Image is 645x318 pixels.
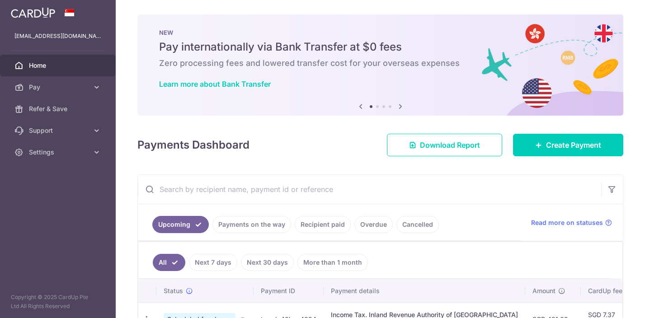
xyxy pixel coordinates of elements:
a: Recipient paid [295,216,351,233]
span: Refer & Save [29,104,89,113]
span: Amount [532,286,556,295]
h4: Payments Dashboard [137,137,250,153]
a: Cancelled [396,216,439,233]
img: CardUp [11,7,55,18]
a: Payments on the way [212,216,291,233]
a: Create Payment [513,134,623,156]
a: Download Report [387,134,502,156]
p: NEW [159,29,602,36]
h6: Zero processing fees and lowered transfer cost for your overseas expenses [159,58,602,69]
span: CardUp fee [588,286,622,295]
a: Learn more about Bank Transfer [159,79,271,89]
span: Pay [29,83,89,92]
a: Overdue [354,216,393,233]
span: Create Payment [546,140,601,150]
h5: Pay internationally via Bank Transfer at $0 fees [159,40,602,54]
span: Download Report [420,140,480,150]
span: Home [29,61,89,70]
a: More than 1 month [297,254,368,271]
span: Read more on statuses [531,218,603,227]
th: Payment ID [254,279,324,303]
a: Next 7 days [189,254,237,271]
a: Read more on statuses [531,218,612,227]
p: [EMAIL_ADDRESS][DOMAIN_NAME] [14,32,101,41]
img: Bank transfer banner [137,14,623,116]
th: Payment details [324,279,525,303]
span: Settings [29,148,89,157]
span: Status [164,286,183,295]
input: Search by recipient name, payment id or reference [138,175,601,204]
span: Support [29,126,89,135]
a: All [153,254,185,271]
a: Next 30 days [241,254,294,271]
a: Upcoming [152,216,209,233]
